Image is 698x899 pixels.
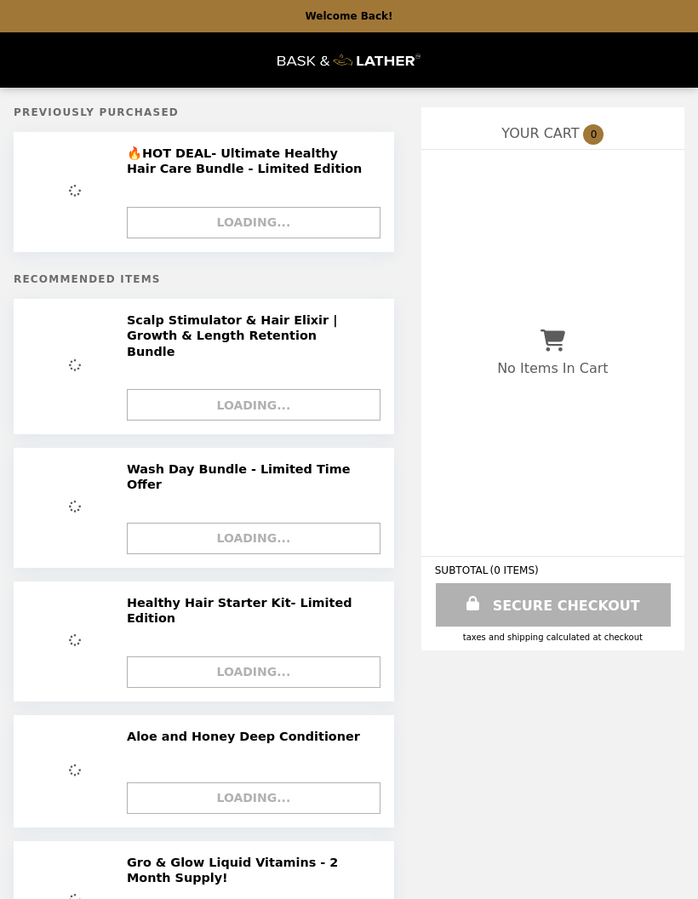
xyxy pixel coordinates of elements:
h2: Healthy Hair Starter Kit- Limited Edition [127,595,375,627]
h2: 🔥HOT DEAL- Ultimate Healthy Hair Care Bundle - Limited Edition [127,146,375,177]
h5: Previously Purchased [14,106,394,118]
span: YOUR CART [501,125,579,141]
p: Welcome Back! [305,10,392,22]
h5: Recommended Items [14,273,394,285]
div: Taxes and Shipping calculated at checkout [435,633,671,642]
span: ( 0 ITEMS ) [489,564,538,576]
h2: Gro & Glow Liquid Vitamins - 2 Month Supply! [127,855,375,886]
img: Brand Logo [277,43,421,77]
span: 0 [583,124,604,145]
span: SUBTOTAL [435,564,490,576]
h2: Aloe and Honey Deep Conditioner [127,729,367,744]
p: No Items In Cart [497,360,608,376]
h2: Wash Day Bundle - Limited Time Offer [127,461,375,493]
h2: Scalp Stimulator & Hair Elixir | Growth & Length Retention Bundle [127,312,375,359]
